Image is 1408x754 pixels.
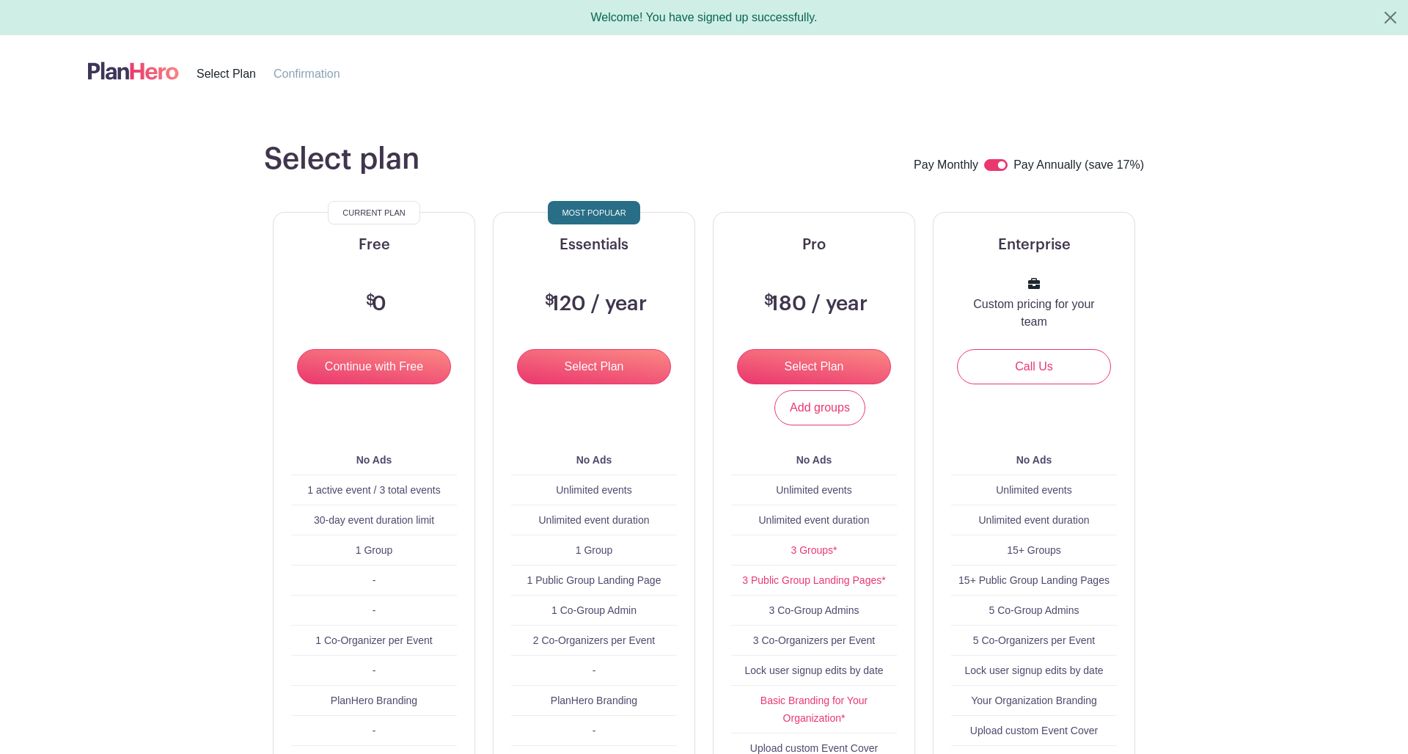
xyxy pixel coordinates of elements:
label: Pay Annually (save 17%) [1013,156,1144,175]
span: 30-day event duration limit [314,514,434,526]
a: Call Us [957,349,1111,384]
span: Current Plan [342,204,405,222]
span: 1 Group [576,544,613,556]
a: 3 Groups* [791,544,837,556]
span: Unlimited events [776,484,852,496]
input: Continue with Free [297,349,451,384]
input: Select Plan [737,349,891,384]
h1: Select plan [264,142,419,177]
span: - [373,574,376,586]
span: - [373,604,376,616]
span: Lock user signup edits by date [744,665,883,676]
span: 3 Co-Group Admins [769,604,859,616]
span: Confirmation [274,67,340,80]
b: No Ads [356,454,392,466]
span: 3 Co-Organizers per Event [753,634,876,646]
h3: 0 [362,292,386,317]
span: PlanHero Branding [551,695,637,706]
b: No Ads [796,454,832,466]
span: - [373,725,376,736]
b: No Ads [1016,454,1052,466]
span: 5 Co-Organizers per Event [973,634,1096,646]
a: 3 Public Group Landing Pages* [742,574,885,586]
span: Most Popular [562,204,626,222]
span: 1 Public Group Landing Page [527,574,661,586]
span: - [593,725,596,736]
span: Upload custom Event Cover [970,725,1098,736]
img: logo-507f7623f17ff9eddc593b1ce0a138ce2505c220e1c5a4e2b4648c50719b7d32.svg [88,59,179,83]
span: 1 Co-Organizer per Event [315,634,433,646]
span: 5 Co-Group Admins [989,604,1079,616]
span: 1 Group [356,544,393,556]
span: - [593,665,596,676]
span: Unlimited events [996,484,1072,496]
span: 2 Co-Organizers per Event [533,634,656,646]
input: Select Plan [517,349,671,384]
b: No Ads [576,454,612,466]
p: Custom pricing for your team [969,296,1099,331]
h5: Pro [731,236,897,254]
span: PlanHero Branding [331,695,417,706]
h5: Free [291,236,457,254]
span: Unlimited event duration [759,514,870,526]
h3: 180 / year [760,292,868,317]
h3: 120 / year [541,292,647,317]
span: Unlimited events [556,484,632,496]
span: Unlimited event duration [539,514,650,526]
span: Your Organization Branding [971,695,1097,706]
label: Pay Monthly [914,156,978,175]
span: $ [366,293,375,308]
a: Basic Branding for Your Organization* [760,695,868,724]
span: Select Plan [197,67,256,80]
a: Add groups [774,390,865,425]
h5: Essentials [511,236,677,254]
span: Upload custom Event Cover [750,742,878,754]
span: 15+ Public Group Landing Pages [958,574,1110,586]
span: Lock user signup edits by date [964,665,1103,676]
span: 15+ Groups [1007,544,1061,556]
span: $ [545,293,554,308]
span: Unlimited event duration [979,514,1090,526]
span: $ [764,293,774,308]
span: - [373,665,376,676]
h5: Enterprise [951,236,1117,254]
span: 1 active event / 3 total events [307,484,440,496]
span: 1 Co-Group Admin [551,604,637,616]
